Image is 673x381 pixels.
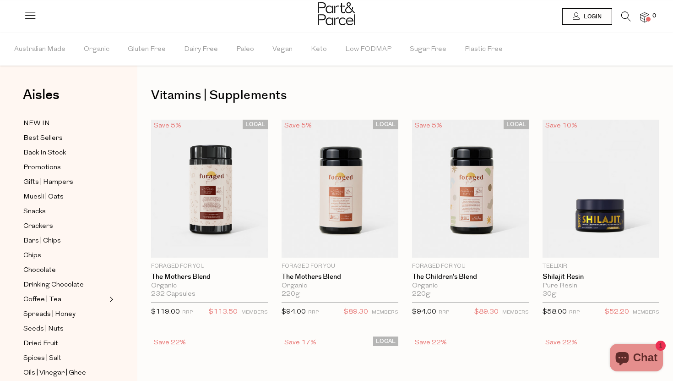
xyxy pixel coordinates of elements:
[23,309,107,320] a: Spreads | Honey
[23,294,61,305] span: Coffee | Tea
[23,353,107,364] a: Spices | Salt
[236,33,254,66] span: Paleo
[23,294,107,305] a: Coffee | Tea
[633,310,659,315] small: MEMBERS
[23,353,61,364] span: Spices | Salt
[23,236,61,247] span: Bars | Chips
[282,120,398,258] img: The Mothers Blend
[151,309,180,315] span: $119.00
[543,262,659,271] p: Teelixir
[23,177,73,188] span: Gifts | Hampers
[151,290,195,298] span: 232 Capsules
[23,279,107,291] a: Drinking Chocolate
[543,337,580,349] div: Save 22%
[209,306,238,318] span: $113.50
[241,310,268,315] small: MEMBERS
[23,85,60,105] span: Aisles
[412,337,450,349] div: Save 22%
[23,191,107,203] a: Muesli | Oats
[412,262,529,271] p: Foraged For You
[151,282,268,290] div: Organic
[439,310,449,315] small: RRP
[282,290,300,298] span: 220g
[151,85,659,106] h1: Vitamins | Supplements
[23,235,107,247] a: Bars | Chips
[23,250,41,261] span: Chips
[128,33,166,66] span: Gluten Free
[23,118,107,129] a: NEW IN
[23,147,107,159] a: Back In Stock
[23,192,64,203] span: Muesli | Oats
[543,273,659,281] a: Shilajit Resin
[412,273,529,281] a: The Children's Blend
[543,290,556,298] span: 30g
[282,309,306,315] span: $94.00
[410,33,446,66] span: Sugar Free
[151,262,268,271] p: Foraged For You
[282,337,319,349] div: Save 17%
[23,338,58,349] span: Dried Fruit
[23,162,61,173] span: Promotions
[543,309,567,315] span: $58.00
[23,323,107,335] a: Seeds | Nuts
[543,120,659,258] img: Shilajit Resin
[23,368,86,379] span: Oils | Vinegar | Ghee
[23,367,107,379] a: Oils | Vinegar | Ghee
[318,2,355,25] img: Part&Parcel
[23,206,46,217] span: Snacks
[372,310,398,315] small: MEMBERS
[640,12,649,22] a: 0
[23,148,66,159] span: Back In Stock
[243,120,268,129] span: LOCAL
[569,310,580,315] small: RRP
[282,282,398,290] div: Organic
[412,290,430,298] span: 220g
[23,324,64,335] span: Seeds | Nuts
[23,338,107,349] a: Dried Fruit
[605,306,629,318] span: $52.20
[23,250,107,261] a: Chips
[502,310,529,315] small: MEMBERS
[23,118,50,129] span: NEW IN
[23,133,63,144] span: Best Sellers
[151,337,189,349] div: Save 22%
[23,265,56,276] span: Chocolate
[412,120,445,132] div: Save 5%
[151,120,184,132] div: Save 5%
[282,120,315,132] div: Save 5%
[23,309,76,320] span: Spreads | Honey
[465,33,503,66] span: Plastic Free
[23,206,107,217] a: Snacks
[282,262,398,271] p: Foraged For You
[84,33,109,66] span: Organic
[182,310,193,315] small: RRP
[151,120,268,258] img: The Mothers Blend
[562,8,612,25] a: Login
[650,12,658,20] span: 0
[412,120,529,258] img: The Children's Blend
[272,33,293,66] span: Vegan
[23,133,107,144] a: Best Sellers
[151,273,268,281] a: The Mothers Blend
[23,177,107,188] a: Gifts | Hampers
[373,337,398,346] span: LOCAL
[23,221,53,232] span: Crackers
[23,265,107,276] a: Chocolate
[23,88,60,111] a: Aisles
[344,306,368,318] span: $89.30
[581,13,602,21] span: Login
[282,273,398,281] a: The Mothers Blend
[311,33,327,66] span: Keto
[23,162,107,173] a: Promotions
[14,33,65,66] span: Australian Made
[23,221,107,232] a: Crackers
[412,282,529,290] div: Organic
[543,120,580,132] div: Save 10%
[504,120,529,129] span: LOCAL
[308,310,319,315] small: RRP
[373,120,398,129] span: LOCAL
[107,294,114,305] button: Expand/Collapse Coffee | Tea
[184,33,218,66] span: Dairy Free
[474,306,499,318] span: $89.30
[412,309,436,315] span: $94.00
